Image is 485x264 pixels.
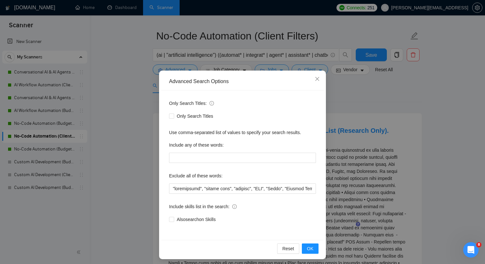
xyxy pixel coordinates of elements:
label: Exclude all of these words: [169,171,223,181]
button: Close [309,71,326,88]
button: OK [302,243,319,254]
button: Reset [277,243,299,254]
label: Include any of these words: [169,140,224,150]
span: Only Search Titles [174,113,216,120]
span: Reset [282,245,294,252]
span: 8 [476,242,481,247]
span: Only Search Titles: [169,100,214,107]
span: Include skills list in the search: [169,203,237,210]
span: Also search on Skills [174,216,218,223]
iframe: Intercom live chat [463,242,479,258]
span: close [315,76,320,81]
span: OK [307,245,313,252]
span: info-circle [232,204,237,209]
span: info-circle [209,101,214,106]
div: Use comma-separated list of values to specify your search results. [169,129,316,136]
div: Advanced Search Options [169,78,316,85]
